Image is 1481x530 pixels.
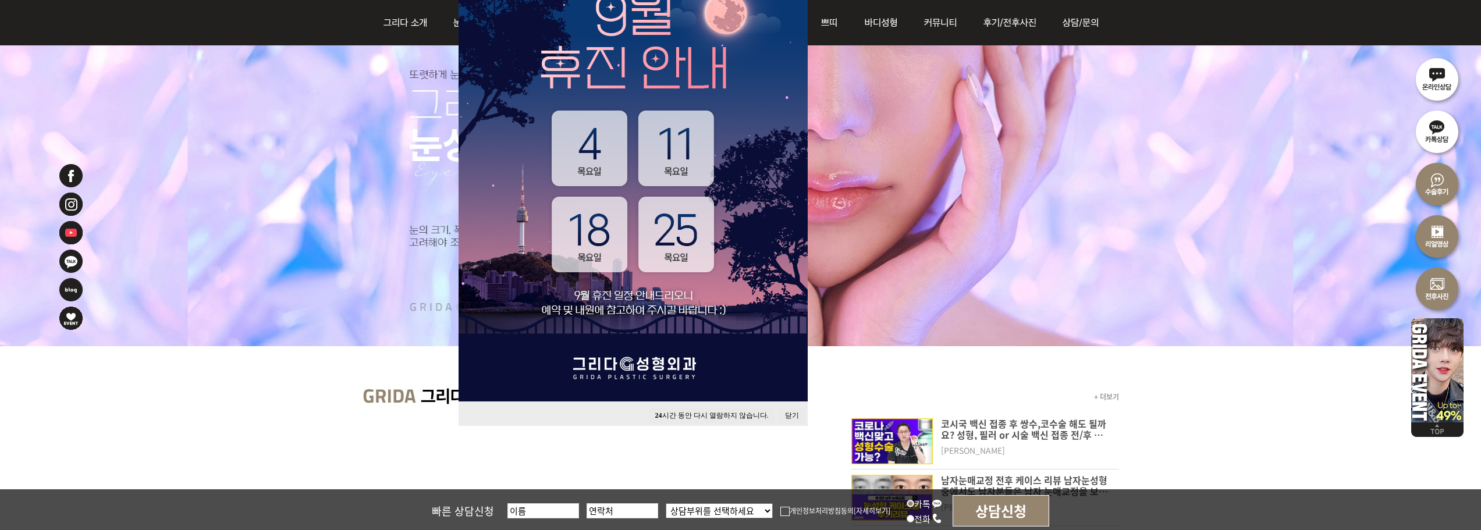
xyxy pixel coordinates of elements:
[932,498,942,508] img: kakao_icon.png
[780,506,854,515] label: 개인정보처리방침동의
[58,248,84,274] img: 카카오톡
[58,163,84,188] img: 페이스북
[780,507,790,516] img: checkbox.png
[953,495,1049,527] input: 상담신청
[907,497,942,510] label: 카톡
[655,411,662,419] strong: 24
[941,475,1111,496] p: 남자눈매교정 전후 케이스 리뷰 남자눈성형 중에서도 남자분들은 남자 눈매교정을 보통 하시는 경우는 다양하게 있는데요 눈뜨는 힘이 좀 부족하거나 눈꺼풀이 늘어나서 눈동자의 노출량이
[1411,262,1464,314] img: 수술전후사진
[649,408,775,424] button: 24시간 동안 다시 열람하지 않습니다.
[58,277,84,303] img: 네이버블로그
[907,515,914,522] input: 전화
[907,513,942,525] label: 전화
[58,191,84,217] img: 인스타그램
[1411,105,1464,157] img: 카톡상담
[58,220,84,246] img: 유투브
[854,506,890,515] a: [자세히보기]
[779,408,805,424] button: 닫기
[432,503,494,518] span: 빠른 상담신청
[1411,314,1464,422] img: 이벤트
[1094,392,1119,401] a: + 더보기
[932,513,942,524] img: call_icon.png
[1411,52,1464,105] img: 온라인상담
[1411,209,1464,262] img: 리얼영상
[587,503,658,518] input: 연락처
[941,446,1111,465] dt: [PERSON_NAME]
[507,503,579,518] input: 이름
[363,375,502,418] img: main_grida_tv_title.jpg
[941,418,1111,440] p: 코시국 백신 접종 후 쌍수,코수술 해도 될까요? 성형, 필러 or 시술 백신 접종 전/후 가능한지 알려드립니다.
[1411,157,1464,209] img: 수술후기
[907,500,914,507] input: 카톡
[1411,422,1464,437] img: 위로가기
[58,305,84,331] img: 이벤트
